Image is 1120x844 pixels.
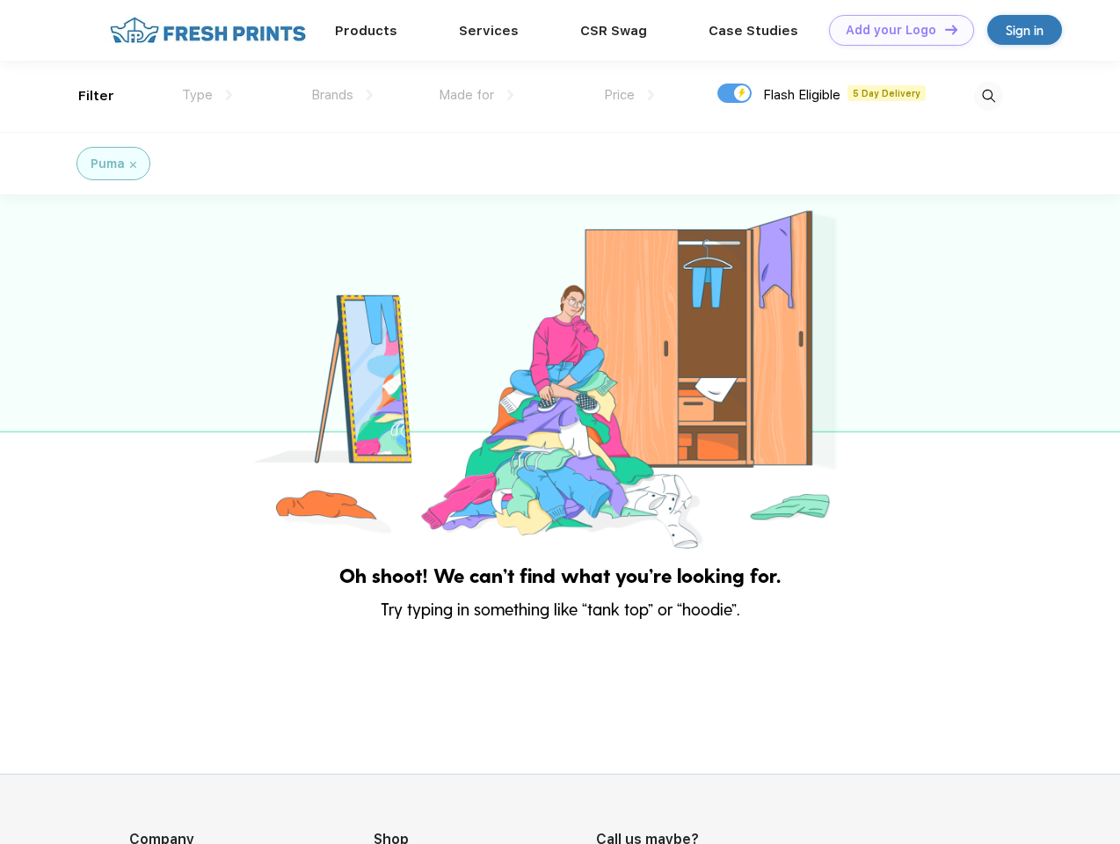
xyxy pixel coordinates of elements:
span: Brands [311,87,353,103]
img: dropdown.png [367,90,373,100]
div: Puma [91,155,125,173]
img: dropdown.png [507,90,513,100]
a: CSR Swag [580,23,647,39]
span: 5 Day Delivery [847,85,926,101]
span: Flash Eligible [763,87,840,103]
img: fo%20logo%202.webp [105,15,311,46]
img: desktop_search.svg [974,82,1003,111]
img: dropdown.png [648,90,654,100]
span: Price [604,87,635,103]
img: dropdown.png [226,90,232,100]
img: filter_cancel.svg [130,162,136,168]
img: DT [945,25,957,34]
div: Filter [78,86,114,106]
div: Sign in [1006,20,1044,40]
span: Made for [439,87,494,103]
a: Products [335,23,397,39]
a: Services [459,23,519,39]
div: Add your Logo [846,23,936,38]
a: Sign in [987,15,1062,45]
span: Type [182,87,213,103]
